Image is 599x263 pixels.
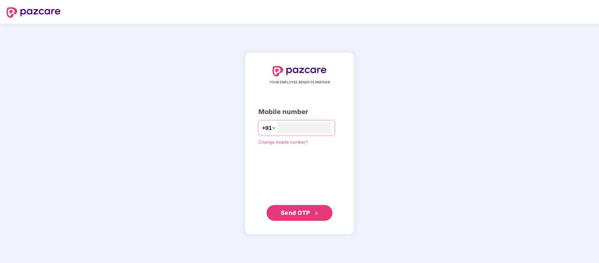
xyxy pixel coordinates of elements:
img: logo [7,7,61,18]
a: Change mobile number? [258,139,308,145]
span: Send OTP [281,209,310,216]
button: Send OTPdouble-right [267,205,332,221]
span: down [272,126,276,130]
div: Mobile number [258,107,341,117]
span: double-right [314,211,319,216]
span: YOUR EMPLOYEE BENEFITS PARTNER [270,80,330,85]
span: +91 [262,124,272,132]
img: logo [273,66,326,76]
